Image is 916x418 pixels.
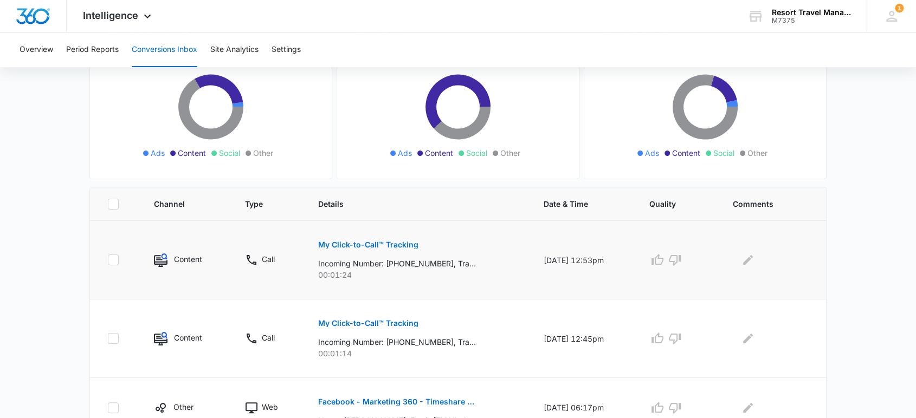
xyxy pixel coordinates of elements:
[672,147,700,159] span: Content
[174,332,202,343] p: Content
[83,10,138,21] span: Intelligence
[318,241,418,249] p: My Click-to-Call™ Tracking
[262,401,278,413] p: Web
[645,147,659,159] span: Ads
[318,336,476,348] p: Incoming Number: [PHONE_NUMBER], Tracking Number: [PHONE_NUMBER], Ring To: [PHONE_NUMBER], Caller...
[318,319,418,327] p: My Click-to-Call™ Tracking
[772,17,851,24] div: account id
[318,310,418,336] button: My Click-to-Call™ Tracking
[739,251,757,269] button: Edit Comments
[531,299,636,378] td: [DATE] 12:45pm
[132,32,197,67] button: Conversions Inbox
[318,198,501,210] span: Details
[253,147,273,159] span: Other
[66,32,119,67] button: Period Reports
[739,330,757,347] button: Edit Comments
[245,198,276,210] span: Type
[544,198,608,210] span: Date & Time
[210,32,259,67] button: Site Analytics
[318,389,476,415] button: Facebook - Marketing 360 - Timeshare Form 7.15
[500,147,520,159] span: Other
[262,253,275,265] p: Call
[895,4,904,12] span: 1
[649,198,691,210] span: Quality
[895,4,904,12] div: notifications count
[466,147,487,159] span: Social
[262,332,275,343] p: Call
[318,258,476,269] p: Incoming Number: [PHONE_NUMBER], Tracking Number: [PHONE_NUMBER], Ring To: [PHONE_NUMBER], Caller...
[531,221,636,299] td: [DATE] 12:53pm
[733,198,793,210] span: Comments
[272,32,301,67] button: Settings
[713,147,734,159] span: Social
[318,398,476,406] p: Facebook - Marketing 360 - Timeshare Form 7.15
[173,401,193,413] p: Other
[425,147,453,159] span: Content
[154,198,203,210] span: Channel
[747,147,767,159] span: Other
[739,399,757,416] button: Edit Comments
[178,147,206,159] span: Content
[174,253,202,265] p: Content
[219,147,240,159] span: Social
[318,232,418,258] button: My Click-to-Call™ Tracking
[772,8,851,17] div: account name
[20,32,53,67] button: Overview
[318,269,517,280] p: 00:01:24
[151,147,165,159] span: Ads
[318,348,517,359] p: 00:01:14
[398,147,412,159] span: Ads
